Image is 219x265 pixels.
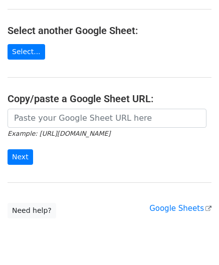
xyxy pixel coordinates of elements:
[8,25,211,37] h4: Select another Google Sheet:
[169,217,219,265] iframe: Chat Widget
[8,149,33,165] input: Next
[149,204,211,213] a: Google Sheets
[8,44,45,60] a: Select...
[8,203,56,218] a: Need help?
[8,109,206,128] input: Paste your Google Sheet URL here
[8,130,110,137] small: Example: [URL][DOMAIN_NAME]
[8,93,211,105] h4: Copy/paste a Google Sheet URL:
